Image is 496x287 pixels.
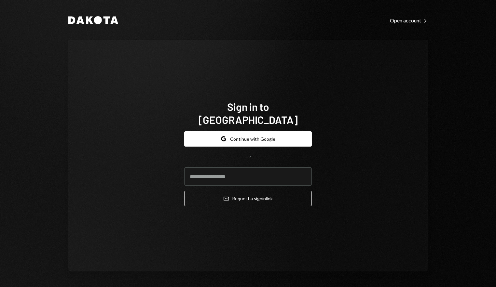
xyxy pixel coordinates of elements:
[245,154,251,160] div: OR
[390,17,428,24] a: Open account
[184,131,312,147] button: Continue with Google
[184,100,312,126] h1: Sign in to [GEOGRAPHIC_DATA]
[184,191,312,206] button: Request a signinlink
